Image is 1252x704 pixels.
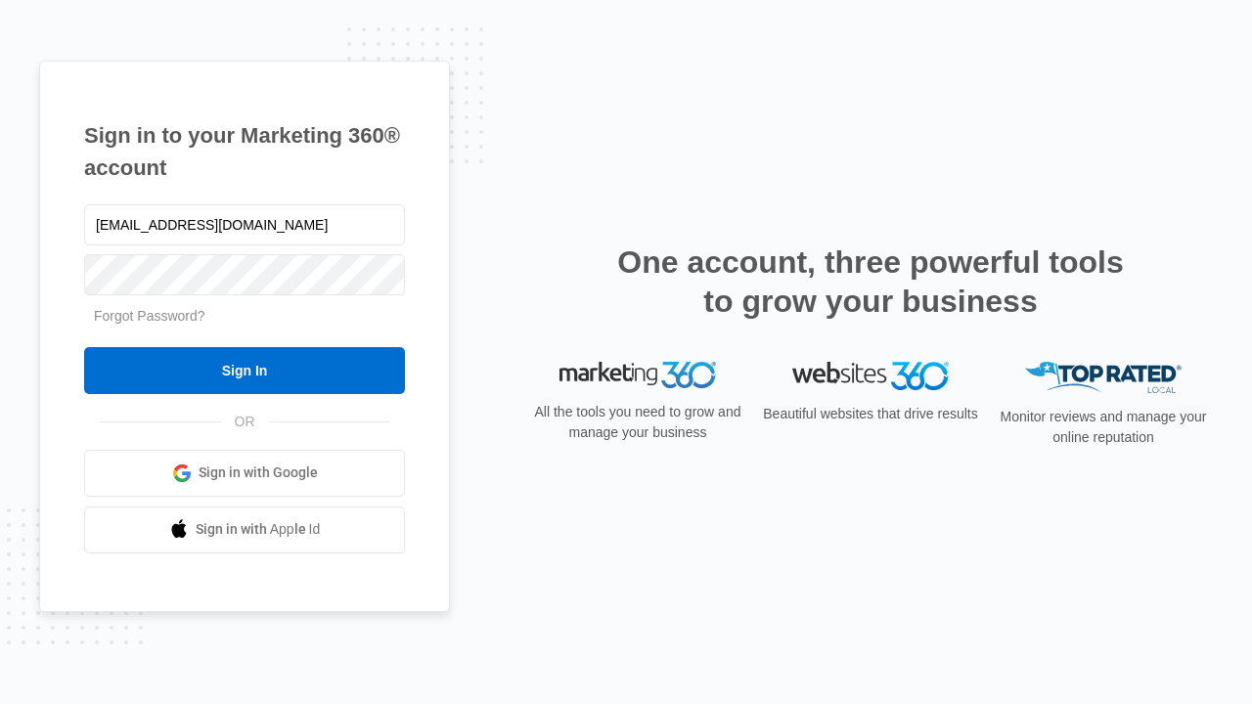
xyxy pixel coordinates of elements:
[84,204,405,245] input: Email
[84,119,405,184] h1: Sign in to your Marketing 360® account
[1025,362,1182,394] img: Top Rated Local
[792,362,949,390] img: Websites 360
[84,347,405,394] input: Sign In
[559,362,716,389] img: Marketing 360
[84,450,405,497] a: Sign in with Google
[611,242,1130,321] h2: One account, three powerful tools to grow your business
[761,404,980,424] p: Beautiful websites that drive results
[994,407,1213,448] p: Monitor reviews and manage your online reputation
[94,308,205,324] a: Forgot Password?
[199,462,318,483] span: Sign in with Google
[196,519,321,540] span: Sign in with Apple Id
[84,506,405,553] a: Sign in with Apple Id
[221,412,269,432] span: OR
[528,402,747,443] p: All the tools you need to grow and manage your business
